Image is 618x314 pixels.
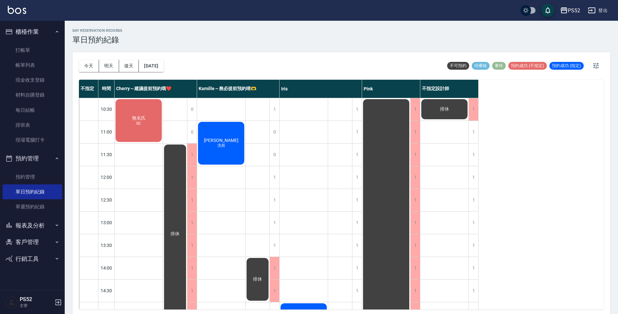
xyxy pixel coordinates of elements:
[98,257,115,279] div: 14:00
[20,296,53,303] h5: PS52
[270,189,279,211] div: 1
[187,98,197,121] div: 0
[98,234,115,257] div: 13:30
[352,166,362,189] div: 1
[187,121,197,143] div: 0
[270,166,279,189] div: 1
[270,98,279,121] div: 1
[557,4,583,17] button: PS52
[3,103,62,118] a: 每日結帳
[270,257,279,279] div: 1
[3,250,62,267] button: 行銷工具
[187,144,197,166] div: 1
[469,212,478,234] div: 1
[270,144,279,166] div: 0
[3,58,62,73] a: 帳單列表
[187,212,197,234] div: 1
[420,80,479,98] div: 不指定設計師
[3,150,62,167] button: 預約管理
[469,166,478,189] div: 1
[410,257,420,279] div: 1
[410,98,420,121] div: 1
[99,60,119,72] button: 明天
[352,189,362,211] div: 1
[197,80,280,98] div: Kamille～務必提前預約唷🫶
[187,189,197,211] div: 1
[115,80,197,98] div: Cherry～建議提前預約哦❤️
[410,144,420,166] div: 1
[410,212,420,234] div: 1
[79,60,99,72] button: 今天
[98,143,115,166] div: 11:30
[3,184,62,199] a: 單日預約紀錄
[270,121,279,143] div: 0
[270,212,279,234] div: 1
[135,121,142,126] span: SC
[270,280,279,302] div: 1
[203,138,240,143] span: [PERSON_NAME]
[270,234,279,257] div: 1
[98,279,115,302] div: 14:30
[352,234,362,257] div: 1
[469,257,478,279] div: 1
[20,303,53,308] p: 主管
[469,280,478,302] div: 1
[472,63,490,69] span: 待審核
[8,6,26,14] img: Logo
[3,23,62,40] button: 櫃檯作業
[3,234,62,250] button: 客戶管理
[3,73,62,87] a: 現金收支登錄
[439,106,450,112] span: 排休
[98,166,115,189] div: 12:00
[469,144,478,166] div: 1
[469,234,478,257] div: 1
[280,80,362,98] div: Iris
[139,60,163,72] button: [DATE]
[5,296,18,309] img: Person
[3,199,62,214] a: 單週預約紀錄
[79,80,98,98] div: 不指定
[447,63,469,69] span: 不可預約
[187,257,197,279] div: 1
[98,98,115,121] div: 10:30
[98,211,115,234] div: 13:00
[410,166,420,189] div: 1
[352,98,362,121] div: 1
[3,118,62,133] a: 排班表
[469,98,478,121] div: 1
[72,29,123,33] h2: day Reservation records
[98,189,115,211] div: 12:30
[410,189,420,211] div: 1
[352,212,362,234] div: 1
[3,43,62,58] a: 打帳單
[72,35,123,44] h3: 單日預約紀錄
[492,63,506,69] span: 事件
[352,144,362,166] div: 1
[469,121,478,143] div: 1
[352,257,362,279] div: 1
[352,121,362,143] div: 1
[98,121,115,143] div: 11:00
[252,276,263,282] span: 排休
[216,143,226,148] span: 洗剪
[410,234,420,257] div: 1
[549,63,584,69] span: 預約成功 (指定)
[410,121,420,143] div: 1
[169,231,181,237] span: 排休
[119,60,139,72] button: 後天
[3,133,62,147] a: 現場電腦打卡
[131,115,147,121] span: 無名氏
[187,166,197,189] div: 1
[187,280,197,302] div: 1
[541,4,554,17] button: save
[3,169,62,184] a: 預約管理
[352,280,362,302] div: 1
[469,189,478,211] div: 1
[187,234,197,257] div: 1
[508,63,547,69] span: 預約成功 (不指定)
[568,6,580,15] div: PS52
[585,5,610,17] button: 登出
[3,87,62,102] a: 材料自購登錄
[410,280,420,302] div: 1
[362,80,420,98] div: Pink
